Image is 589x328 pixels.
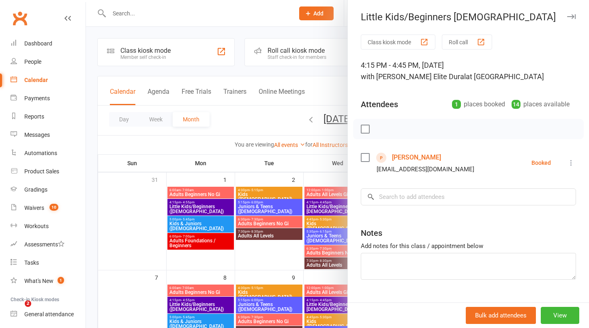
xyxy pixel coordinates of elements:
[361,188,576,205] input: Search to add attendees
[24,95,50,101] div: Payments
[24,186,47,193] div: Gradings
[24,259,39,266] div: Tasks
[392,151,441,164] a: [PERSON_NAME]
[361,60,576,82] div: 4:15 PM - 4:45 PM, [DATE]
[24,223,49,229] div: Workouts
[11,272,86,290] a: What's New1
[361,35,435,50] button: Class kiosk mode
[361,241,576,251] div: Add notes for this class / appointment below
[11,71,86,89] a: Calendar
[348,11,589,23] div: Little Kids/Beginners [DEMOGRAPHIC_DATA]
[11,199,86,217] a: Waivers 10
[24,205,44,211] div: Waivers
[452,99,505,110] div: places booked
[361,227,382,239] div: Notes
[11,254,86,272] a: Tasks
[361,99,398,110] div: Attendees
[11,126,86,144] a: Messages
[24,77,48,83] div: Calendar
[11,181,86,199] a: Gradings
[466,72,544,81] span: at [GEOGRAPHIC_DATA]
[541,307,579,324] button: View
[11,217,86,235] a: Workouts
[512,100,520,109] div: 14
[8,300,28,320] iframe: Intercom live chat
[512,99,570,110] div: places available
[58,277,64,284] span: 1
[49,204,58,211] span: 10
[24,168,59,175] div: Product Sales
[377,164,474,175] div: [EMAIL_ADDRESS][DOMAIN_NAME]
[24,150,57,156] div: Automations
[24,241,64,248] div: Assessments
[11,89,86,108] a: Payments
[24,311,74,317] div: General attendance
[24,132,50,138] div: Messages
[11,108,86,126] a: Reports
[11,35,86,53] a: Dashboard
[25,300,31,307] span: 2
[11,53,86,71] a: People
[24,58,41,65] div: People
[11,144,86,162] a: Automations
[452,100,461,109] div: 1
[11,162,86,181] a: Product Sales
[24,278,54,284] div: What's New
[11,305,86,324] a: General attendance kiosk mode
[10,8,30,28] a: Clubworx
[11,235,86,254] a: Assessments
[531,160,551,166] div: Booked
[466,307,536,324] button: Bulk add attendees
[361,72,466,81] span: with [PERSON_NAME] Elite Dural
[24,113,44,120] div: Reports
[442,35,492,50] button: Roll call
[24,40,52,47] div: Dashboard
